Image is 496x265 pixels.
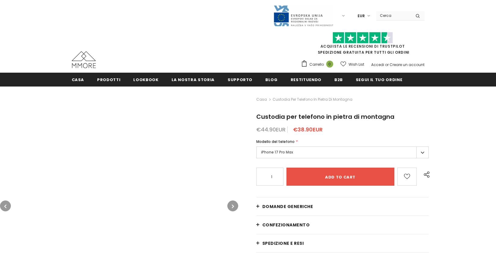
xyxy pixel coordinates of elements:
img: Fidati di Pilot Stars [333,32,393,44]
span: CONFEZIONAMENTO [262,222,310,228]
a: B2B [334,73,343,86]
span: €38.90EUR [293,126,323,133]
span: Custodia per telefono in pietra di montagna [273,96,352,103]
a: Blog [265,73,278,86]
a: Spedizione e resi [256,234,429,252]
a: CONFEZIONAMENTO [256,216,429,234]
span: or [385,62,389,67]
a: Wish List [340,59,364,70]
a: Restituendo [291,73,321,86]
span: 0 [326,61,333,68]
img: Javni Razpis [273,5,333,27]
a: Prodotti [97,73,120,86]
input: Add to cart [286,168,394,186]
span: Wish List [349,62,364,68]
input: Search Site [376,11,411,20]
a: Domande generiche [256,197,429,216]
span: EUR [358,13,365,19]
span: Lookbook [133,77,158,83]
span: Casa [72,77,84,83]
a: Javni Razpis [273,13,333,18]
span: supporto [228,77,252,83]
span: Carrello [309,62,324,68]
a: Casa [256,96,267,103]
span: La nostra storia [172,77,215,83]
a: La nostra storia [172,73,215,86]
a: Creare un account [390,62,425,67]
span: Spedizione e resi [262,240,304,246]
label: iPhone 17 Pro Max [256,147,429,158]
span: Prodotti [97,77,120,83]
a: Carrello 0 [301,60,336,69]
span: Segui il tuo ordine [356,77,402,83]
span: Domande generiche [262,203,313,210]
a: Lookbook [133,73,158,86]
span: Modello del telefono [256,139,295,144]
span: SPEDIZIONE GRATUITA PER TUTTI GLI ORDINI [301,35,425,55]
a: Segui il tuo ordine [356,73,402,86]
a: Accedi [371,62,384,67]
a: Casa [72,73,84,86]
span: Custodia per telefono in pietra di montagna [256,112,394,121]
a: Acquista le recensioni di TrustPilot [321,44,405,49]
img: Casi MMORE [72,51,96,68]
span: Blog [265,77,278,83]
a: supporto [228,73,252,86]
span: Restituendo [291,77,321,83]
span: €44.90EUR [256,126,286,133]
span: B2B [334,77,343,83]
